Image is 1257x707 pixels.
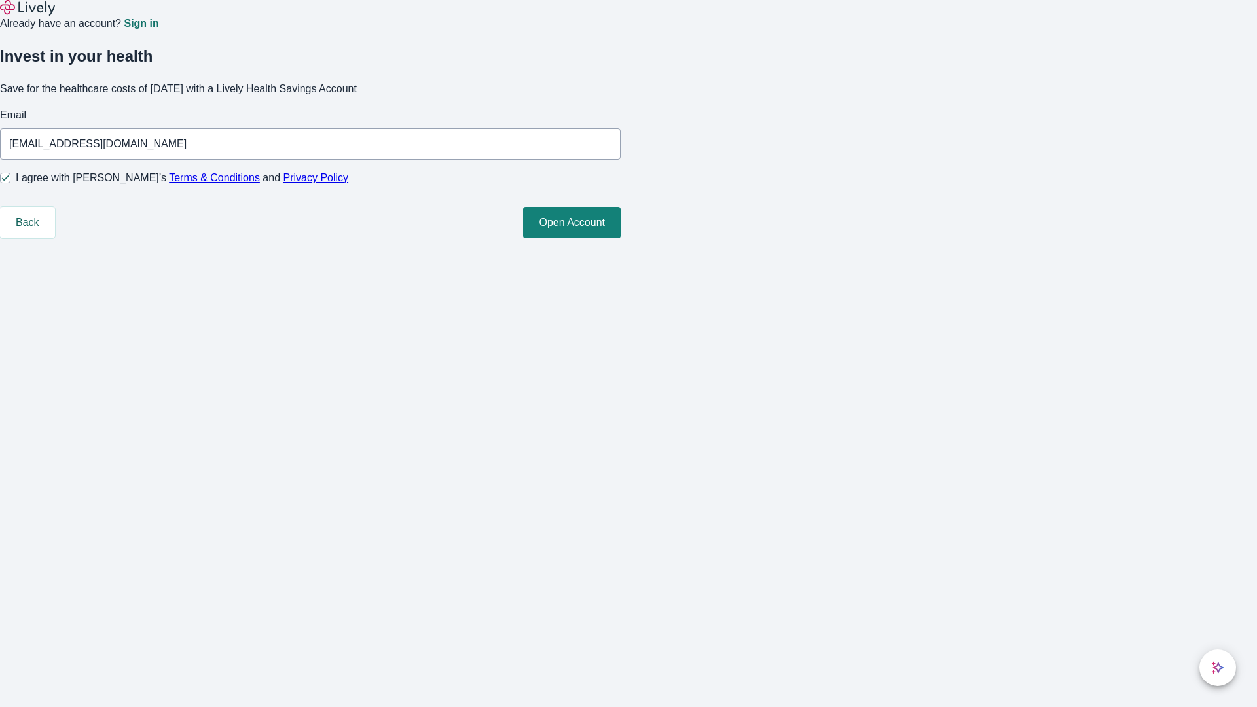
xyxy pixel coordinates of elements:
button: chat [1199,649,1236,686]
svg: Lively AI Assistant [1211,661,1224,674]
a: Terms & Conditions [169,172,260,183]
a: Privacy Policy [283,172,349,183]
span: I agree with [PERSON_NAME]’s and [16,170,348,186]
button: Open Account [523,207,621,238]
a: Sign in [124,18,158,29]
